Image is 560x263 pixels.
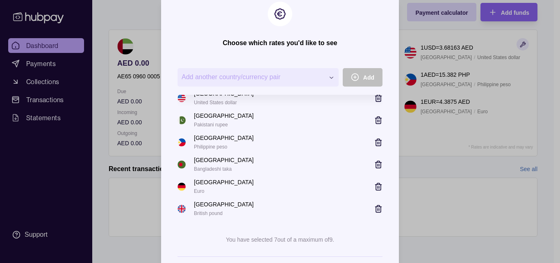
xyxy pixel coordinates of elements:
p: [GEOGRAPHIC_DATA] [194,111,254,120]
img: gb [178,205,186,213]
img: ph [178,138,186,146]
img: de [178,183,186,191]
p: [GEOGRAPHIC_DATA] [194,156,254,165]
img: us [178,94,186,102]
span: Add [363,75,374,81]
button: Add [343,68,382,87]
img: bd [178,160,186,169]
h2: Choose which rates you'd like to see [223,39,337,48]
p: Pakistani rupee [194,120,228,129]
img: pk [178,116,186,124]
p: [GEOGRAPHIC_DATA] [194,200,254,209]
p: British pound [194,209,223,218]
p: Euro [194,187,204,196]
p: Bangladeshi taka [194,165,232,174]
p: Philippine peso [194,142,227,151]
p: [GEOGRAPHIC_DATA] [194,133,254,142]
p: United States dollar [194,98,237,107]
p: You have selected 7 out of a maximum of 9 . [226,236,334,243]
p: [GEOGRAPHIC_DATA] [194,178,254,187]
